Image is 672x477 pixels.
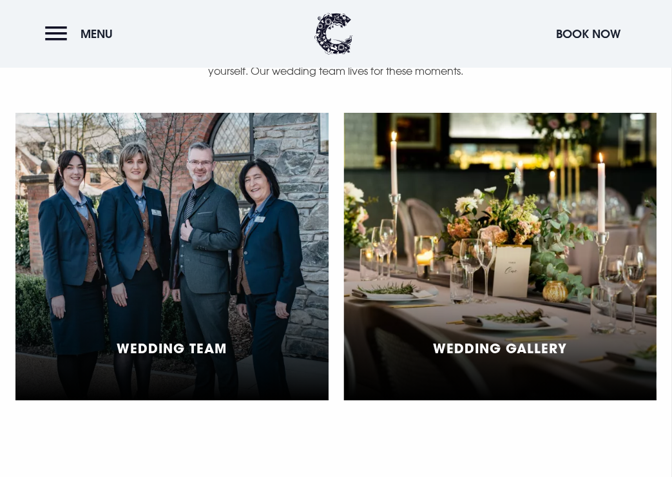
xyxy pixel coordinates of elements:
[550,20,627,48] button: Book Now
[344,113,657,400] a: Wedding Gallery
[314,13,353,55] img: Clandeboye Lodge
[15,113,329,400] a: Wedding Team
[81,26,113,41] span: Menu
[433,340,567,356] h5: Wedding Gallery
[45,20,119,48] button: Menu
[117,340,227,356] h5: Wedding Team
